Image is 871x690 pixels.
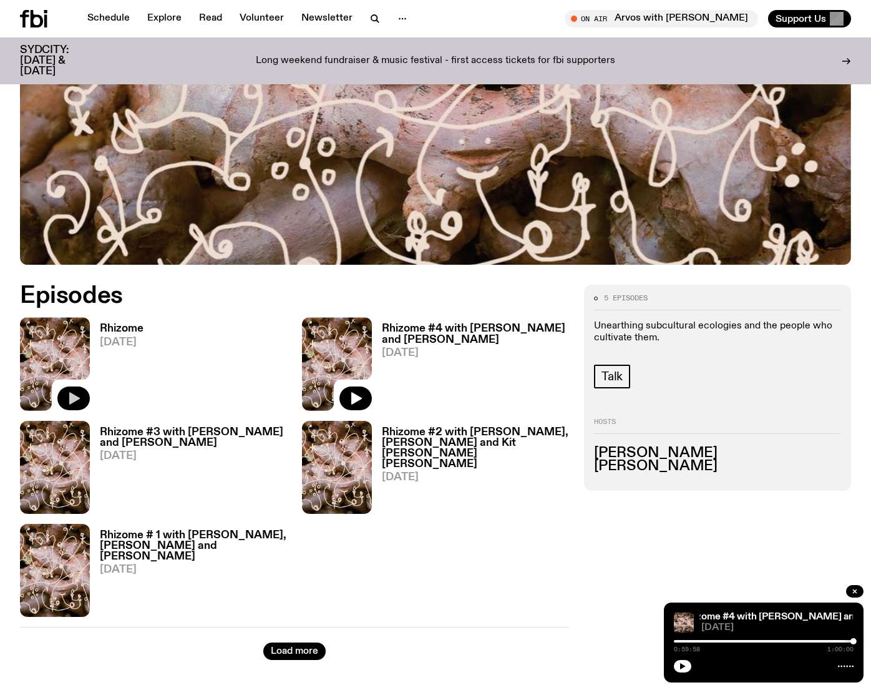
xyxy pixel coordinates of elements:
[382,348,569,358] span: [DATE]
[302,421,372,514] img: A close up picture of a bunch of ginger roots. Yellow squiggles with arrows, hearts and dots are ...
[594,320,841,344] p: Unearthing subcultural ecologies and the people who cultivate them.
[20,45,100,77] h3: SYDCITY: [DATE] & [DATE]
[100,323,144,334] h3: Rhizome
[294,10,360,27] a: Newsletter
[90,323,144,410] a: Rhizome[DATE]
[232,10,291,27] a: Volunteer
[80,10,137,27] a: Schedule
[674,613,694,633] img: A close up picture of a bunch of ginger roots. Yellow squiggles with arrows, hearts and dots are ...
[192,10,230,27] a: Read
[20,524,90,617] img: A close up picture of a bunch of ginger roots. Yellow squiggles with arrows, hearts and dots are ...
[100,427,287,448] h3: Rhizome #3 with [PERSON_NAME] and [PERSON_NAME]
[20,421,90,514] img: A close up picture of a bunch of ginger roots. Yellow squiggles with arrows, hearts and dots are ...
[701,623,854,633] span: [DATE]
[382,472,569,483] span: [DATE]
[674,646,700,653] span: 0:59:58
[776,13,826,24] span: Support Us
[382,427,569,470] h3: Rhizome #2 with [PERSON_NAME], [PERSON_NAME] and Kit [PERSON_NAME] [PERSON_NAME]
[256,56,615,67] p: Long weekend fundraiser & music festival - first access tickets for fbi supporters
[601,370,623,383] span: Talk
[100,337,144,348] span: [DATE]
[382,323,569,345] h3: Rhizome #4 with [PERSON_NAME] and [PERSON_NAME]
[90,530,287,617] a: Rhizome # 1 with [PERSON_NAME], [PERSON_NAME] and [PERSON_NAME][DATE]
[565,10,758,27] button: On AirArvos with [PERSON_NAME]
[20,285,569,307] h2: Episodes
[263,643,326,660] button: Load more
[604,295,648,302] span: 5 episodes
[372,427,569,514] a: Rhizome #2 with [PERSON_NAME], [PERSON_NAME] and Kit [PERSON_NAME] [PERSON_NAME][DATE]
[372,323,569,410] a: Rhizome #4 with [PERSON_NAME] and [PERSON_NAME][DATE]
[594,418,841,433] h2: Hosts
[90,427,287,514] a: Rhizome #3 with [PERSON_NAME] and [PERSON_NAME][DATE]
[100,564,287,575] span: [DATE]
[827,646,854,653] span: 1:00:00
[100,530,287,562] h3: Rhizome # 1 with [PERSON_NAME], [PERSON_NAME] and [PERSON_NAME]
[594,365,630,388] a: Talk
[140,10,189,27] a: Explore
[594,446,841,460] h3: [PERSON_NAME]
[20,317,90,410] img: A close up picture of a bunch of ginger roots. Yellow squiggles with arrows, hearts and dots are ...
[768,10,851,27] button: Support Us
[594,460,841,473] h3: [PERSON_NAME]
[100,451,287,461] span: [DATE]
